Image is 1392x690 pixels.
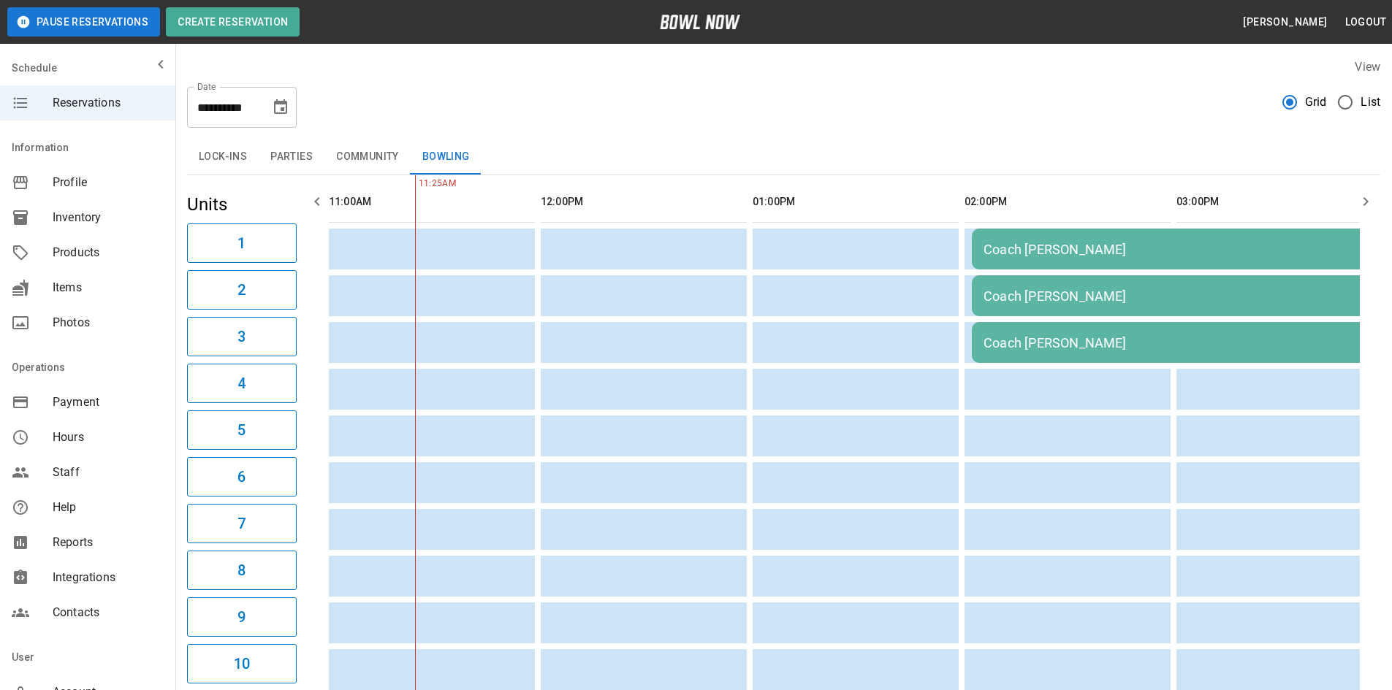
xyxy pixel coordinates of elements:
[7,7,160,37] button: Pause Reservations
[237,605,246,629] h6: 9
[187,457,297,497] button: 6
[237,559,246,582] h6: 8
[187,270,297,310] button: 2
[53,429,164,446] span: Hours
[1355,60,1380,74] label: View
[329,181,535,223] th: 11:00AM
[237,231,246,255] h6: 1
[187,139,259,175] button: Lock-ins
[53,464,164,481] span: Staff
[660,15,740,29] img: logo
[53,279,164,296] span: Items
[237,512,246,535] h6: 7
[237,278,246,302] h6: 2
[187,551,297,590] button: 8
[187,644,297,683] button: 10
[984,242,1381,257] div: Coach [PERSON_NAME]
[1339,9,1392,36] button: Logout
[53,314,164,331] span: Photos
[187,317,297,356] button: 3
[984,288,1381,304] div: Coach [PERSON_NAME]
[53,94,164,112] span: Reservations
[53,394,164,411] span: Payment
[187,139,1380,175] div: inventory tabs
[259,139,324,175] button: Parties
[53,499,164,516] span: Help
[984,335,1381,350] div: Coach [PERSON_NAME]
[234,652,250,675] h6: 10
[53,534,164,551] span: Reports
[187,223,297,263] button: 1
[237,465,246,488] h6: 6
[187,410,297,450] button: 5
[1361,93,1380,111] span: List
[53,174,164,191] span: Profile
[187,597,297,637] button: 9
[541,181,747,223] th: 12:00PM
[53,209,164,226] span: Inventory
[411,139,482,175] button: Bowling
[187,504,297,543] button: 7
[53,569,164,586] span: Integrations
[324,139,411,175] button: Community
[1237,9,1333,36] button: [PERSON_NAME]
[237,372,246,395] h6: 4
[237,325,246,348] h6: 3
[266,93,295,122] button: Choose date, selected date is Oct 19, 2025
[53,244,164,261] span: Products
[187,193,297,216] h5: Units
[187,364,297,403] button: 4
[166,7,300,37] button: Create Reservation
[1305,93,1327,111] span: Grid
[53,604,164,621] span: Contacts
[237,418,246,442] h6: 5
[415,177,419,191] span: 11:25AM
